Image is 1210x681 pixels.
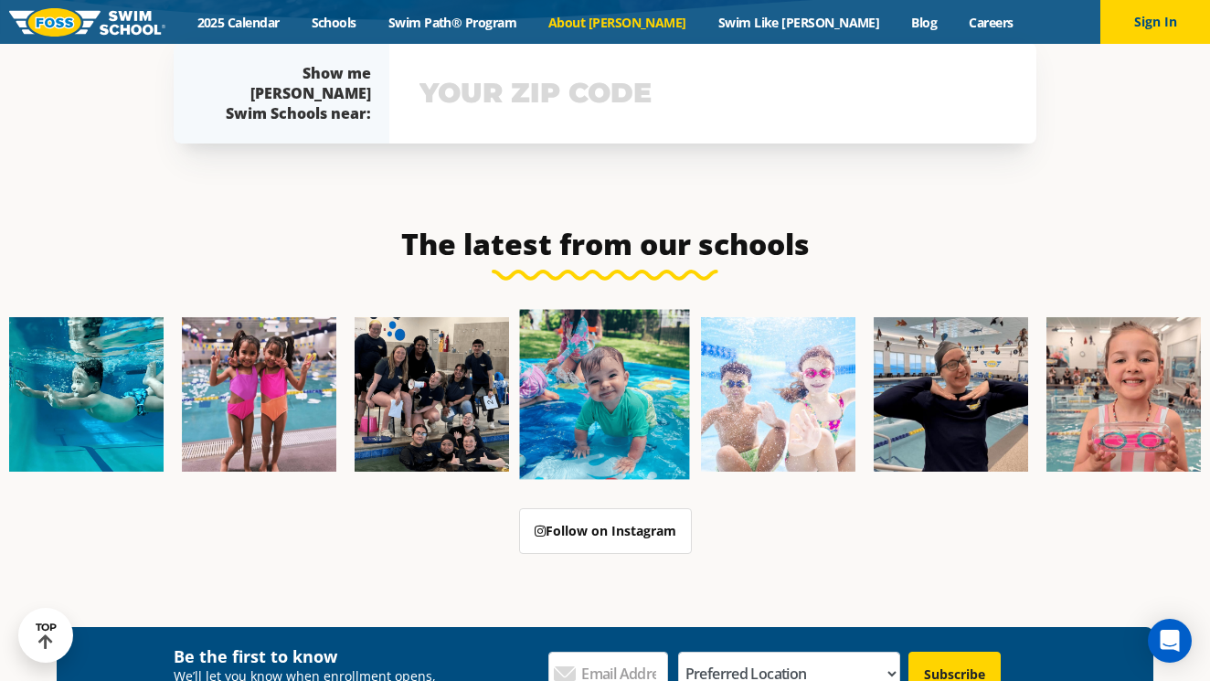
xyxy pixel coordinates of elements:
[174,645,449,667] h4: Be the first to know
[355,317,509,472] img: Fa25-Website-Images-2-600x600.png
[295,14,372,31] a: Schools
[9,317,164,472] img: Fa25-Website-Images-1-600x600.png
[36,622,57,650] div: TOP
[372,14,532,31] a: Swim Path® Program
[702,14,896,31] a: Swim Like [PERSON_NAME]
[415,67,1011,120] input: YOUR ZIP CODE
[181,14,295,31] a: 2025 Calendar
[182,317,336,472] img: Fa25-Website-Images-8-600x600.jpg
[874,317,1028,472] img: Fa25-Website-Images-9-600x600.jpg
[953,14,1029,31] a: Careers
[1148,619,1192,663] div: Open Intercom Messenger
[520,310,690,480] img: Fa25-Website-Images-600x600.png
[1046,317,1201,472] img: Fa25-Website-Images-14-600x600.jpg
[210,63,371,123] div: Show me [PERSON_NAME] Swim Schools near:
[701,317,855,472] img: FCC_FOSS_GeneralShoot_May_FallCampaign_lowres-9556-600x600.jpg
[896,14,953,31] a: Blog
[9,8,165,37] img: FOSS Swim School Logo
[519,508,692,554] a: Follow on Instagram
[533,14,703,31] a: About [PERSON_NAME]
